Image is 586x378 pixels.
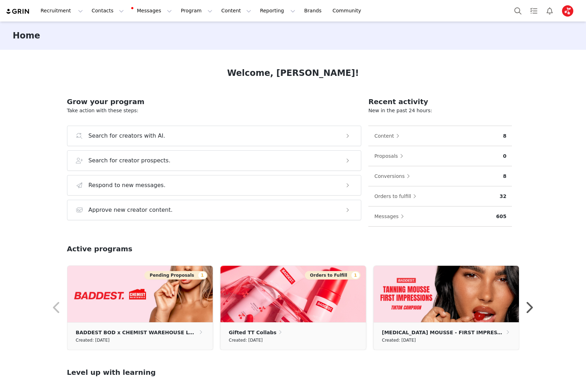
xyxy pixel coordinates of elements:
p: BADDEST BOD x CHEMIST WAREHOUSE LAUNCH [76,329,198,336]
p: 8 [503,132,507,140]
small: Created: [DATE] [382,336,416,344]
img: e3dfdf53-ca2f-4265-8276-c5e26eec39b0.jpg [67,266,213,322]
button: Messages [374,211,407,222]
button: Orders to Fulfill1 [305,271,361,280]
p: 605 [496,213,506,220]
h3: Approve new creator content. [89,206,173,214]
button: Program [176,3,217,19]
button: Conversions [374,170,413,182]
button: Pending Proposals1 [144,271,207,280]
button: Respond to new messages. [67,175,362,196]
button: Reporting [256,3,300,19]
button: Orders to fulfill [374,191,420,202]
p: 8 [503,173,507,180]
button: Content [217,3,255,19]
button: Messages [128,3,176,19]
h3: Home [13,29,40,42]
h3: Search for creators with AI. [89,132,165,140]
a: Brands [300,3,328,19]
button: Search for creator prospects. [67,150,362,171]
p: New in the past 24 hours: [368,107,512,114]
h3: Search for creator prospects. [89,156,171,165]
button: Proposals [374,150,407,162]
img: 2c73135a-8a47-4848-a7fd-940207521d89.jpg [220,266,366,322]
button: Contacts [87,3,128,19]
img: grin logo [6,8,30,15]
p: Take action with these steps: [67,107,362,114]
button: Approve new creator content. [67,200,362,220]
p: 0 [503,152,507,160]
a: Tasks [526,3,542,19]
button: Content [374,130,403,142]
button: Notifications [542,3,557,19]
button: Search [510,3,526,19]
button: Recruitment [36,3,87,19]
small: Created: [DATE] [229,336,263,344]
button: Profile [558,5,580,17]
h2: Level up with learning [67,367,519,378]
p: Gifted TT Collabs [229,329,277,336]
h2: Recent activity [368,96,512,107]
p: 32 [500,193,506,200]
h3: Respond to new messages. [89,181,166,190]
a: Community [328,3,369,19]
small: Created: [DATE] [76,336,110,344]
h2: Grow your program [67,96,362,107]
h1: Welcome, [PERSON_NAME]! [227,67,359,79]
button: Search for creators with AI. [67,126,362,146]
p: [MEDICAL_DATA] MOUSSE - FIRST IMPRESSIONS CAMPAIGN [382,329,505,336]
img: cfdc7c8e-f9f4-406a-bed9-72c9a347eaed.jpg [562,5,573,17]
img: 30105e50-fbc6-491f-abf8-c055b00be18f.png [374,266,519,322]
h2: Active programs [67,244,133,254]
